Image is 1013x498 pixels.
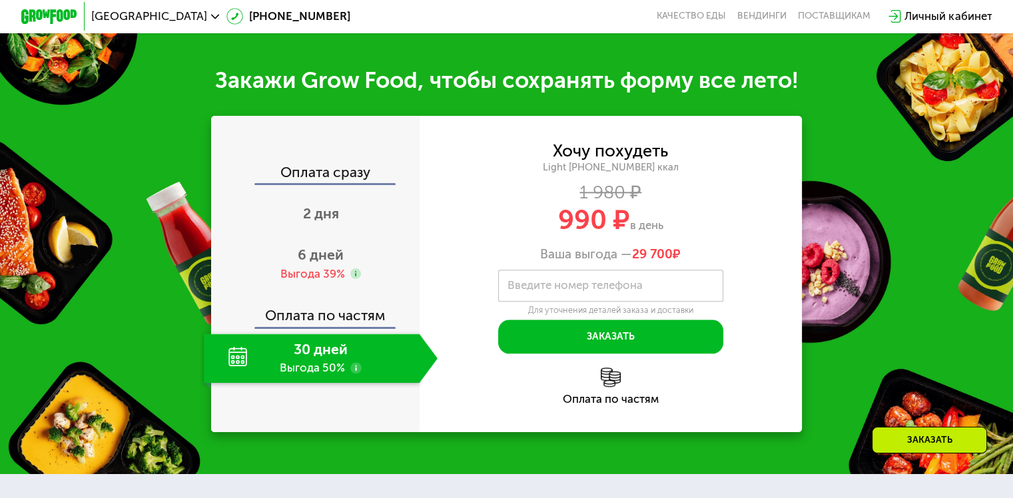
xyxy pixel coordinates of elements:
[298,246,344,263] span: 6 дней
[630,218,663,232] span: в день
[420,246,803,262] div: Ваша выгода —
[420,161,803,174] div: Light [PHONE_NUMBER] ккал
[498,305,723,316] div: Для уточнения деталей заказа и доставки
[420,393,803,405] div: Оплата по частям
[872,427,987,453] div: Заказать
[226,8,350,25] a: [PHONE_NUMBER]
[212,294,420,327] div: Оплата по частям
[737,11,787,22] a: Вендинги
[507,282,643,290] label: Введите номер телефона
[303,205,339,222] span: 2 дня
[498,320,723,354] button: Заказать
[601,368,621,387] img: l6xcnZfty9opOoJh.png
[91,11,207,22] span: [GEOGRAPHIC_DATA]
[553,143,668,158] div: Хочу похудеть
[904,8,992,25] div: Личный кабинет
[558,204,630,236] span: 990 ₽
[632,246,681,262] span: ₽
[632,246,673,262] span: 29 700
[280,266,344,282] div: Выгода 39%
[212,165,420,183] div: Оплата сразу
[798,11,870,22] div: поставщикам
[657,11,726,22] a: Качество еды
[420,184,803,200] div: 1 980 ₽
